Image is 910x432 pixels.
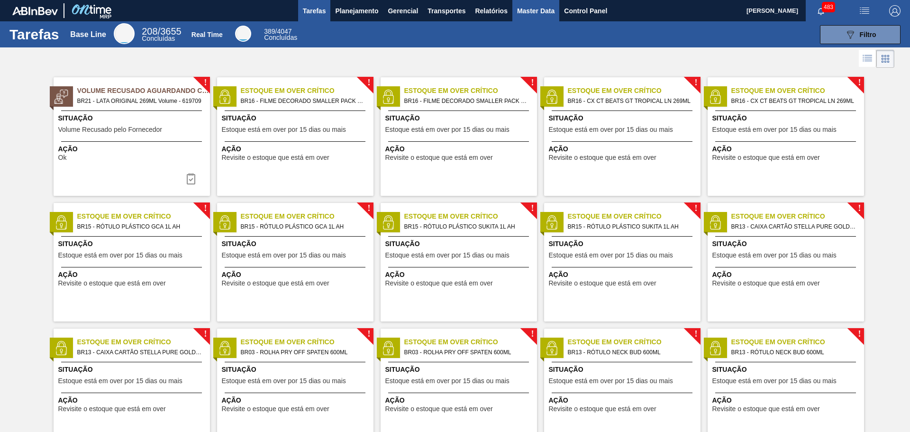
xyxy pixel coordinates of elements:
span: Ação [712,144,862,154]
span: ! [858,205,861,212]
span: Ação [712,395,862,405]
span: Revisite o estoque que está em over [58,280,166,287]
span: Revisite o estoque que está em over [549,154,656,161]
span: Situação [385,365,535,375]
span: Estoque está em over por 15 dias ou mais [549,126,673,133]
span: Ação [549,144,698,154]
span: Ação [58,270,208,280]
span: Revisite o estoque que está em over [712,405,820,413]
img: icon-task-complete [185,173,197,184]
span: Estoque está em over por 15 dias ou mais [385,252,510,259]
img: Logout [889,5,901,17]
span: Estoque em Over Crítico [241,211,373,221]
img: status [708,341,722,355]
span: Estoque está em over por 15 dias ou mais [549,377,673,385]
img: status [545,215,559,230]
img: status [218,90,232,104]
span: Volume Recusado pelo Fornecedor [58,126,162,133]
span: Estoque em Over Crítico [241,86,373,96]
div: Base Line [70,30,106,39]
span: ! [531,331,534,338]
div: Real Time [264,28,297,41]
button: icon-task-complete [180,169,202,188]
span: Situação [222,365,371,375]
span: Revisite o estoque que está em over [58,405,166,413]
span: ! [694,331,697,338]
img: status [708,90,722,104]
span: Estoque em Over Crítico [77,211,210,221]
span: Transportes [428,5,465,17]
span: ! [694,79,697,86]
span: 483 [822,2,835,12]
span: BR15 - RÓTULO PLÁSTICO SUKITA 1L AH [568,221,693,232]
img: status [218,341,232,355]
span: BR03 - ROLHA PRY OFF SPATEN 600ML [404,347,529,358]
span: ! [204,331,207,338]
span: Situação [712,239,862,249]
span: Revisite o estoque que está em over [712,280,820,287]
span: Situação [549,239,698,249]
span: Situação [712,113,862,123]
span: Estoque está em over por 15 dias ou mais [385,377,510,385]
span: ! [367,79,370,86]
span: Estoque está em over por 15 dias ou mais [58,377,182,385]
span: Estoque está em over por 15 dias ou mais [549,252,673,259]
div: Real Time [191,31,223,38]
div: Real Time [235,26,251,42]
span: Ação [385,270,535,280]
span: Estoque está em over por 15 dias ou mais [712,126,837,133]
span: Ok [58,154,67,161]
span: Volume Recusado Aguardando Ciência [77,86,210,96]
span: Ação [549,395,698,405]
img: status [381,341,395,355]
span: Revisite o estoque que está em over [222,154,329,161]
span: Situação [58,239,208,249]
span: Estoque está em over por 15 dias ou mais [712,252,837,259]
div: Completar tarefa: 29956766 [180,169,202,188]
span: ! [204,79,207,86]
span: Relatórios [475,5,507,17]
span: Ação [58,144,208,154]
span: Planejamento [335,5,378,17]
span: Ação [549,270,698,280]
span: ! [531,205,534,212]
span: Ação [222,395,371,405]
span: Control Panel [564,5,607,17]
span: Revisite o estoque que está em over [549,280,656,287]
span: ! [204,205,207,212]
span: Ação [385,395,535,405]
span: ! [531,79,534,86]
span: Revisite o estoque que está em over [385,405,493,413]
span: Estoque em Over Crítico [404,337,537,347]
span: Estoque está em over por 15 dias ou mais [222,377,346,385]
span: Filtro [860,31,876,38]
span: BR16 - CX CT BEATS GT TROPICAL LN 269ML [731,96,856,106]
span: BR15 - RÓTULO PLÁSTICO GCA 1L AH [241,221,366,232]
span: Revisite o estoque que está em over [222,405,329,413]
span: ! [858,331,861,338]
span: / 4047 [264,28,291,35]
span: Master Data [517,5,555,17]
span: Revisite o estoque que está em over [385,280,493,287]
span: Estoque está em over por 15 dias ou mais [385,126,510,133]
span: BR16 - FILME DECORADO SMALLER PACK 269ML [404,96,529,106]
span: Estoque está em over por 15 dias ou mais [58,252,182,259]
span: 389 [264,28,275,35]
span: Situação [385,113,535,123]
span: Gerencial [388,5,418,17]
h1: Tarefas [9,29,59,40]
span: Ação [222,144,371,154]
span: Revisite o estoque que está em over [385,154,493,161]
span: Estoque em Over Crítico [404,86,537,96]
span: ! [858,79,861,86]
img: status [218,215,232,230]
span: Estoque em Over Crítico [731,337,864,347]
span: Estoque em Over Crítico [404,211,537,221]
span: Concluídas [142,35,175,42]
span: BR21 - LATA ORIGINAL 269ML Volume - 619709 [77,96,202,106]
span: Estoque em Over Crítico [731,211,864,221]
span: Estoque em Over Crítico [568,337,701,347]
span: Estoque em Over Crítico [241,337,373,347]
img: status [381,215,395,230]
span: Situação [549,365,698,375]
